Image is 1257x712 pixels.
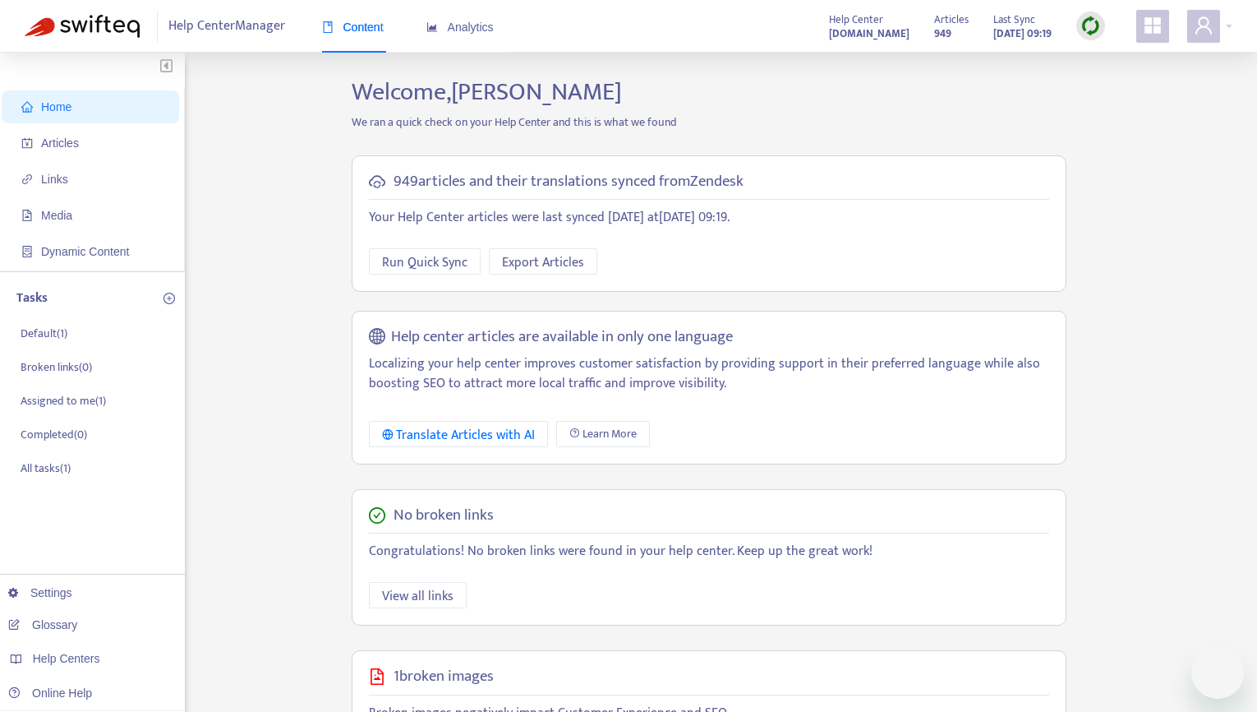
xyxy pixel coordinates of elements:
span: Run Quick Sync [382,252,467,273]
h5: 1 broken images [394,668,494,687]
p: Assigned to me ( 1 ) [21,392,106,409]
p: Broken links ( 0 ) [21,358,92,376]
span: check-circle [369,507,385,524]
img: Swifteq [25,15,140,38]
p: We ran a quick check on your Help Center and this is what we found [339,113,1079,131]
span: Articles [934,11,969,29]
p: Localizing your help center improves customer satisfaction by providing support in their preferre... [369,354,1049,394]
p: Tasks [16,289,48,308]
p: Your Help Center articles were last synced [DATE] at [DATE] 09:19 . [369,208,1049,228]
strong: [DOMAIN_NAME] [829,25,909,43]
span: Help Center Manager [168,11,285,42]
span: container [21,246,33,257]
span: Links [41,173,68,186]
a: [DOMAIN_NAME] [829,24,909,43]
span: View all links [382,586,454,607]
span: user [1194,16,1213,35]
span: Help Center [829,11,883,29]
span: Welcome, [PERSON_NAME] [352,72,622,113]
strong: 949 [934,25,951,43]
button: View all links [369,582,467,608]
span: appstore [1143,16,1163,35]
span: Home [41,100,71,113]
button: Run Quick Sync [369,248,481,275]
span: Analytics [426,21,494,34]
span: Learn More [582,425,637,443]
span: Help Centers [33,652,100,665]
span: plus-circle [163,293,175,304]
h5: 949 articles and their translations synced from Zendesk [394,173,744,192]
h5: Help center articles are available in only one language [391,328,733,347]
span: Export Articles [502,252,584,273]
span: book [322,21,334,33]
a: Learn More [556,421,650,447]
span: link [21,173,33,185]
p: Completed ( 0 ) [21,426,87,443]
iframe: Button to launch messaging window [1191,646,1244,699]
a: Glossary [8,618,77,631]
button: Translate Articles with AI [369,421,549,447]
a: Online Help [8,687,92,700]
span: Dynamic Content [41,245,129,258]
div: Translate Articles with AI [382,425,536,446]
span: Media [41,209,72,222]
p: All tasks ( 1 ) [21,460,71,477]
span: home [21,101,33,113]
span: Articles [41,136,79,150]
strong: [DATE] 09:19 [993,25,1052,43]
img: sync.dc5367851b00ba804db3.png [1080,16,1101,36]
span: account-book [21,137,33,149]
p: Default ( 1 ) [21,325,67,342]
p: Congratulations! No broken links were found in your help center. Keep up the great work! [369,542,1049,562]
h5: No broken links [394,506,494,525]
span: file-image [369,668,385,685]
span: Content [322,21,384,34]
span: Last Sync [993,11,1035,29]
a: Settings [8,586,72,599]
span: global [369,328,385,347]
span: cloud-sync [369,173,385,190]
span: area-chart [426,21,438,33]
button: Export Articles [489,248,597,275]
span: file-image [21,210,33,221]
